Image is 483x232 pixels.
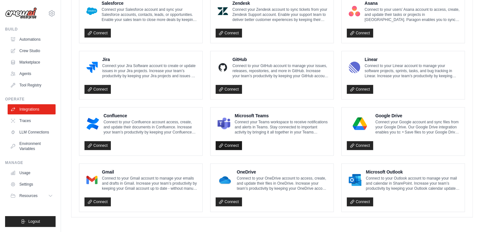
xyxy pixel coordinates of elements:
[8,34,56,44] a: Automations
[102,63,197,78] p: Connect your Jira Software account to create or update issues in your Jira projects. Increase you...
[102,56,197,63] h4: Jira
[216,141,242,150] a: Connect
[5,160,56,165] div: Manage
[347,29,373,38] a: Connect
[349,61,360,74] img: Linear Logo
[102,169,197,175] h4: Gmail
[102,176,197,191] p: Connect to your Gmail account to manage your emails and drafts in Gmail. Increase your team’s pro...
[218,174,232,186] img: OneDrive Logo
[365,7,460,22] p: Connect to your users’ Asana account to access, create, and update their tasks or projects in [GE...
[84,197,111,206] a: Connect
[102,7,197,22] p: Connect your Salesforce account and sync your Salesforce accounts, contacts, leads, or opportunit...
[84,29,111,38] a: Connect
[8,179,56,189] a: Settings
[8,139,56,154] a: Environment Variables
[86,174,97,186] img: Gmail Logo
[86,61,98,74] img: Jira Logo
[84,85,111,94] a: Connect
[8,69,56,79] a: Agents
[375,119,460,135] p: Connect your Google account and sync files from your Google Drive. Our Google Drive integration e...
[86,117,99,130] img: Confluence Logo
[8,57,56,67] a: Marketplace
[5,216,56,227] button: Logout
[5,7,37,19] img: Logo
[104,119,197,135] p: Connect to your Confluence account access, create, and update their documents in Confluence. Incr...
[104,113,197,119] h4: Confluence
[28,219,40,224] span: Logout
[365,56,460,63] h4: Linear
[216,197,242,206] a: Connect
[8,104,56,114] a: Integrations
[84,141,111,150] a: Connect
[8,80,56,90] a: Tool Registry
[237,176,329,191] p: Connect to your OneDrive account to access, create, and update their files in OneDrive. Increase ...
[366,169,460,175] h4: Microsoft Outlook
[347,141,373,150] a: Connect
[365,63,460,78] p: Connect to your Linear account to manage your software projects, sprints, tasks, and bug tracking...
[86,5,97,17] img: Salesforce Logo
[5,27,56,32] div: Build
[232,7,328,22] p: Connect your Zendesk account to sync tickets from your Zendesk Support account. Enable your suppo...
[8,116,56,126] a: Traces
[216,29,242,38] a: Connect
[232,63,328,78] p: Connect to your GitHub account to manage your issues, releases, repositories, and more in GitHub....
[8,127,56,137] a: LLM Connections
[349,117,371,130] img: Google Drive Logo
[375,113,460,119] h4: Google Drive
[216,85,242,94] a: Connect
[237,169,329,175] h4: OneDrive
[235,113,328,119] h4: Microsoft Teams
[347,85,373,94] a: Connect
[232,56,328,63] h4: GitHub
[8,168,56,178] a: Usage
[218,117,230,130] img: Microsoft Teams Logo
[218,61,228,74] img: GitHub Logo
[349,5,360,17] img: Asana Logo
[235,119,328,135] p: Connect your Teams workspace to receive notifications and alerts in Teams. Stay connected to impo...
[5,97,56,102] div: Operate
[8,46,56,56] a: Crew Studio
[366,176,460,191] p: Connect to your Outlook account to manage your mail and calendar in SharePoint. Increase your tea...
[8,191,56,201] button: Resources
[19,193,37,198] span: Resources
[347,197,373,206] a: Connect
[349,174,361,186] img: Microsoft Outlook Logo
[218,5,228,17] img: Zendesk Logo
